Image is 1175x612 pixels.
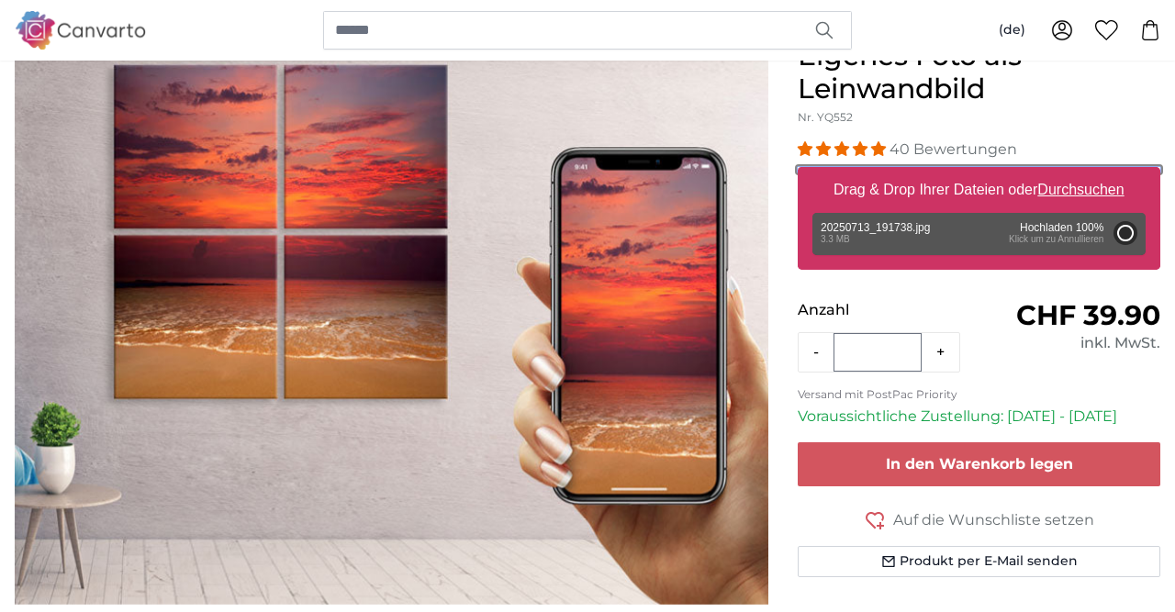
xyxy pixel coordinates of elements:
[798,39,1160,106] h1: Eigenes Foto als Leinwandbild
[979,332,1160,354] div: inkl. MwSt.
[890,140,1017,158] span: 40 Bewertungen
[798,299,979,321] p: Anzahl
[893,509,1094,531] span: Auf die Wunschliste setzen
[984,14,1040,47] button: (de)
[798,442,1160,486] button: In den Warenkorb legen
[798,110,853,124] span: Nr. YQ552
[798,140,890,158] span: 4.98 stars
[799,334,834,371] button: -
[15,11,147,49] img: Canvarto
[1016,298,1160,332] span: CHF 39.90
[886,455,1073,473] span: In den Warenkorb legen
[798,546,1160,577] button: Produkt per E-Mail senden
[15,39,768,605] img: personalised-canvas-print
[922,334,959,371] button: +
[798,387,1160,402] p: Versand mit PostPac Priority
[798,508,1160,531] button: Auf die Wunschliste setzen
[798,406,1160,428] p: Voraussichtliche Zustellung: [DATE] - [DATE]
[1038,182,1125,197] u: Durchsuchen
[15,39,768,605] div: 1 of 1
[826,172,1132,208] label: Drag & Drop Ihrer Dateien oder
